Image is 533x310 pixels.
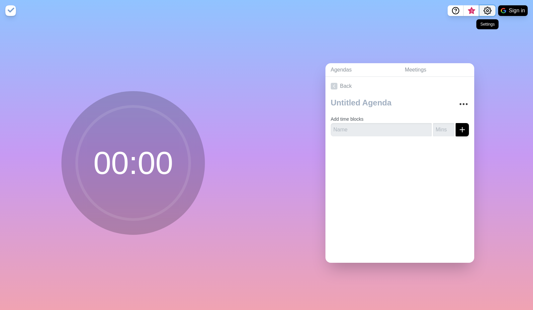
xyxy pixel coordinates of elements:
button: Help [448,5,464,16]
button: Settings [480,5,495,16]
input: Mins [433,123,454,136]
button: What’s new [464,5,480,16]
img: timeblocks logo [5,5,16,16]
button: Sign in [498,5,528,16]
a: Meetings [400,63,474,77]
button: More [457,97,470,111]
input: Name [331,123,432,136]
label: Add time blocks [331,116,364,122]
span: 3 [469,8,474,14]
a: Back [325,77,474,95]
a: Agendas [325,63,400,77]
img: google logo [501,8,506,13]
